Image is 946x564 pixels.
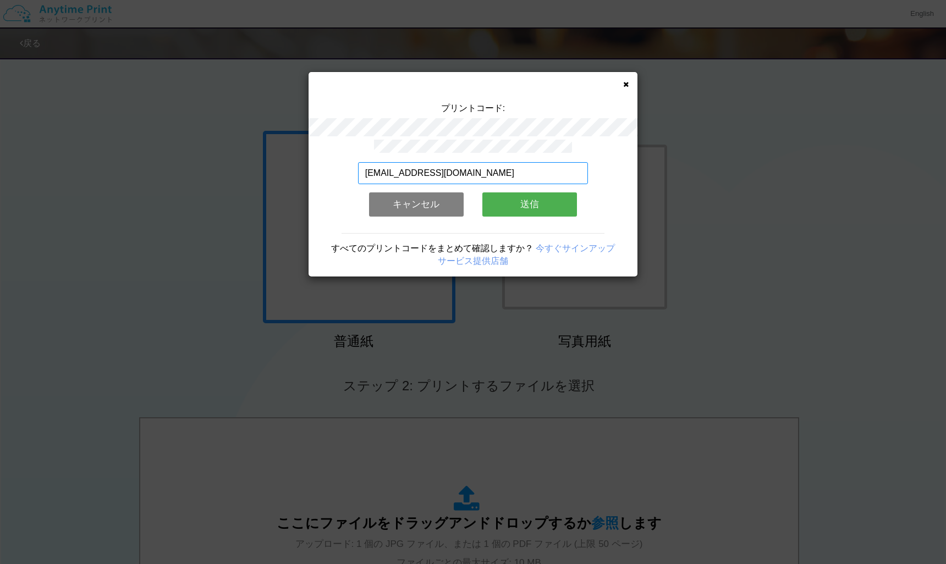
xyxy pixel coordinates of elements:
[369,192,464,217] button: キャンセル
[482,192,577,217] button: 送信
[441,103,505,113] span: プリントコード:
[331,244,533,253] span: すべてのプリントコードをまとめて確認しますか？
[536,244,615,253] a: 今すぐサインアップ
[358,162,588,184] input: メールアドレス
[438,256,508,266] a: サービス提供店舗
